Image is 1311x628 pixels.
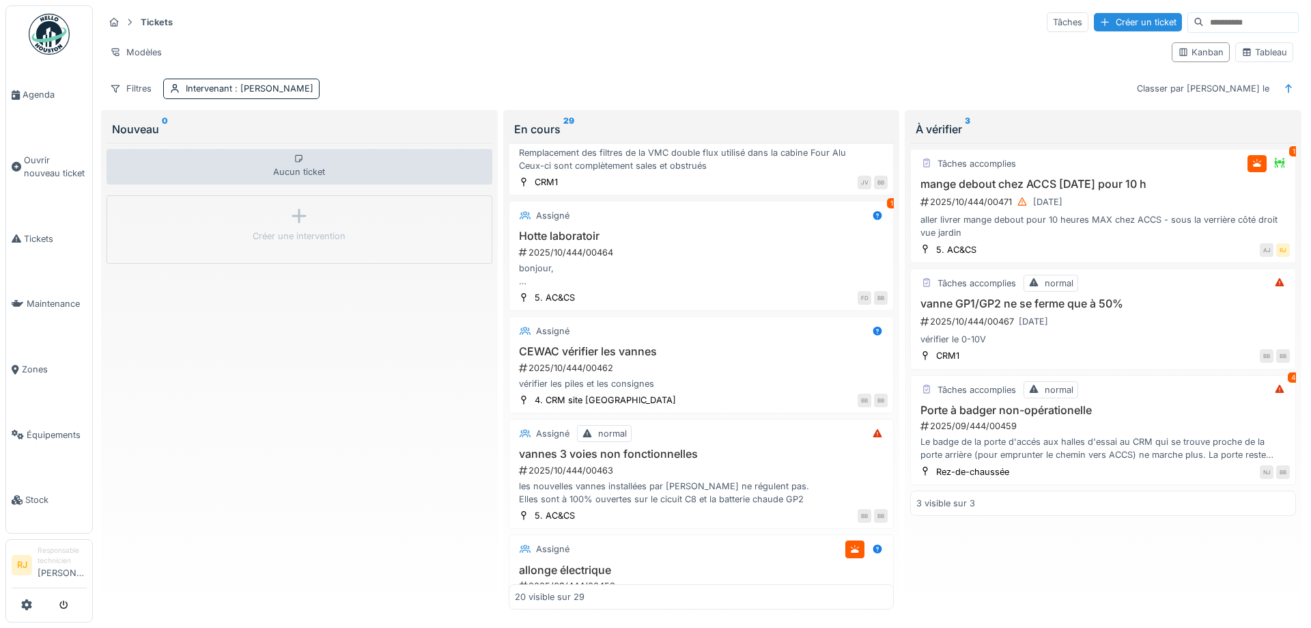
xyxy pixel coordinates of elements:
[27,297,87,310] span: Maintenance
[27,428,87,441] span: Équipements
[919,313,1290,330] div: 2025/10/444/00467
[1260,349,1273,363] div: BB
[514,121,889,137] div: En cours
[536,209,569,222] div: Assigné
[515,448,888,461] h3: vannes 3 voies non fonctionnelles
[12,545,87,588] a: RJ Responsable technicien[PERSON_NAME]
[936,465,1009,478] div: Rez-de-chaussée
[29,14,70,55] img: Badge_color-CXgf-gQk.svg
[1289,146,1299,156] div: 1
[858,394,871,407] div: BB
[515,590,584,603] div: 20 visible sur 29
[916,213,1290,239] div: aller livrer mange debout pour 10 heures MAX chez ACCS - sous la verrière côté droit vue jardin
[1260,243,1273,257] div: AJ
[874,394,888,407] div: BB
[23,88,87,101] span: Agenda
[25,493,87,506] span: Stock
[536,325,569,338] div: Assigné
[24,232,87,245] span: Tickets
[6,128,92,206] a: Ouvrir nouveau ticket
[1045,277,1073,290] div: normal
[38,545,87,566] div: Responsable technicien
[563,121,574,137] sup: 29
[515,262,888,288] div: bonjour, Les hottes de chimie du laboratoire de préparation (local 305/ NCT/ ACCS) ne fonctionne ...
[515,345,888,358] h3: CEWAC vérifier les vannes
[162,121,168,137] sup: 0
[1019,315,1048,328] div: [DATE]
[6,467,92,533] a: Stock
[518,579,888,592] div: 2025/09/444/00453
[1241,46,1287,59] div: Tableau
[515,564,888,577] h3: allonge électrique
[38,545,87,585] li: [PERSON_NAME]
[916,497,975,510] div: 3 visible sur 3
[1131,79,1275,98] div: Classer par [PERSON_NAME] le
[536,427,569,440] div: Assigné
[874,291,888,305] div: BB
[535,394,676,407] div: 4. CRM site [GEOGRAPHIC_DATA]
[107,149,492,185] div: Aucun ticket
[1276,349,1290,363] div: BB
[916,297,1290,310] h3: vanne GP1/GP2 ne se ferme que à 50%
[1276,243,1290,257] div: RJ
[518,361,888,374] div: 2025/10/444/00462
[1047,12,1088,32] div: Tâches
[887,198,897,208] div: 1
[515,146,888,172] div: Remplacement des filtres de la VMC double flux utilisé dans la cabine Four Alu Ceux-ci sont compl...
[919,420,1290,433] div: 2025/09/444/00459
[1260,465,1273,479] div: NJ
[598,427,627,440] div: normal
[1045,383,1073,396] div: normal
[6,271,92,337] a: Maintenance
[24,154,87,180] span: Ouvrir nouveau ticket
[936,243,976,256] div: 5. AC&CS
[186,82,313,95] div: Intervenant
[916,178,1290,191] h3: mange debout chez ACCS [DATE] pour 10 h
[518,246,888,259] div: 2025/10/444/00464
[916,404,1290,417] h3: Porte à badger non-opérationelle
[135,16,178,29] strong: Tickets
[536,543,569,556] div: Assigné
[938,277,1016,290] div: Tâches accomplies
[919,193,1290,210] div: 2025/10/444/00471
[874,509,888,523] div: BB
[1288,372,1299,383] div: 4
[1094,13,1182,31] div: Créer un ticket
[12,555,32,575] li: RJ
[535,291,575,304] div: 5. AC&CS
[232,83,313,94] span: : [PERSON_NAME]
[874,176,888,189] div: BB
[253,230,346,243] div: Créer une intervention
[6,62,92,128] a: Agenda
[858,509,871,523] div: BB
[535,509,575,522] div: 5. AC&CS
[916,333,1290,346] div: vérifier le 0-10V
[515,230,888,243] h3: Hotte laboratoir
[6,402,92,468] a: Équipements
[858,176,871,189] div: JV
[6,337,92,402] a: Zones
[104,79,158,98] div: Filtres
[965,121,970,137] sup: 3
[6,206,92,272] a: Tickets
[938,383,1016,396] div: Tâches accomplies
[22,363,87,376] span: Zones
[916,435,1290,461] div: Le badge de la porte d'accés aux halles d'essai au CRM qui se trouve proche de la porte arrière (...
[1276,465,1290,479] div: BB
[104,42,168,62] div: Modèles
[936,349,959,362] div: CRM1
[858,291,871,305] div: FD
[515,480,888,506] div: les nouvelles vannes installées par [PERSON_NAME] ne régulent pas. Elles sont à 100% ouvertes sur...
[916,121,1291,137] div: À vérifier
[112,121,487,137] div: Nouveau
[938,157,1016,170] div: Tâches accomplies
[515,377,888,390] div: vérifier les piles et les consignes
[1178,46,1224,59] div: Kanban
[518,464,888,477] div: 2025/10/444/00463
[1033,195,1062,208] div: [DATE]
[535,176,558,189] div: CRM1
